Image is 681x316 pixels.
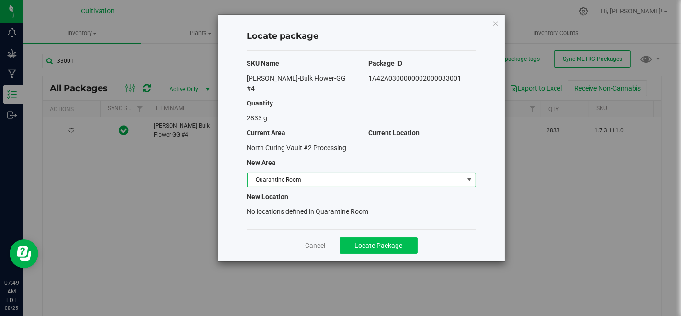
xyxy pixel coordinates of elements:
[463,173,475,187] span: select
[247,129,286,137] span: Current Area
[355,242,403,249] span: Locate Package
[247,208,369,215] span: No locations defined in Quarantine Room
[369,74,462,82] span: 1A42A0300000002000033001
[369,59,403,67] span: Package ID
[247,30,476,43] h4: Locate package
[10,239,38,268] iframe: Resource center
[247,193,289,200] span: New Location
[247,144,347,152] span: North Curing Vault #2 Processing
[340,237,418,254] button: Locate Package
[369,129,420,137] span: Current Location
[306,241,326,250] a: Cancel
[247,114,268,122] span: 2833 g
[247,159,276,166] span: New Area
[248,173,464,187] span: Quarantine Room
[247,99,273,107] span: Quantity
[247,59,280,67] span: SKU Name
[247,74,346,92] span: [PERSON_NAME]-Bulk Flower-GG #4
[369,144,371,152] span: -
